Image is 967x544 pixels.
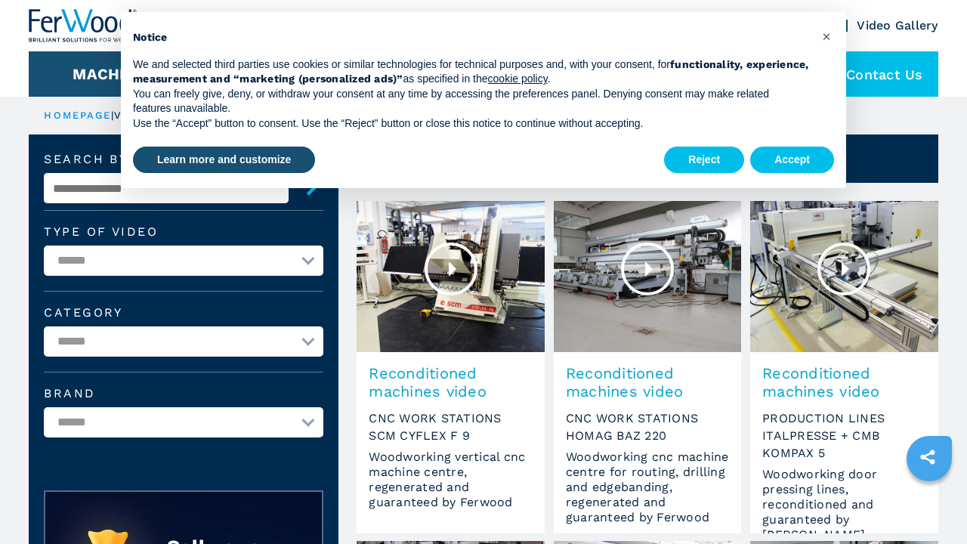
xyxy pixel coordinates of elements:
button: Accept [750,147,834,174]
p: We and selected third parties use cookies or similar technologies for technical purposes and, wit... [133,57,810,87]
img: Reconditioned machines video [750,201,938,352]
span: Reconditioned machines video [369,364,532,400]
iframe: Chat [903,476,956,533]
a: cookie policy [488,73,548,85]
button: Learn more and customize [133,147,315,174]
button: Close this notice [814,24,839,48]
p: You can freely give, deny, or withdraw your consent at any time by accessing the preferences pane... [133,87,810,116]
label: Search by text [44,153,289,165]
span: CNC WORK STATIONS [566,410,729,427]
strong: functionality, experience, measurement and “marketing (personalized ads)” [133,58,809,85]
button: Reject [664,147,744,174]
label: Type of video [44,226,323,238]
label: Category [44,307,323,319]
span: Reconditioned machines video [566,364,729,400]
img: Reconditioned machines video [357,201,544,352]
span: Woodworking door pressing lines, reconditioned and guaranteed by [PERSON_NAME] [762,467,925,542]
img: Reconditioned machines video [554,201,741,352]
span: × [822,27,831,45]
div: Contact us [808,51,938,97]
span: PRODUCTION LINES [762,410,925,427]
a: Video Gallery [857,18,938,32]
h2: Notice [133,30,810,45]
a: sharethis [909,438,947,476]
p: Use the “Accept” button to consent. Use the “Reject” button or close this notice to continue with... [133,116,810,131]
label: Brand [44,388,323,400]
a: HOMEPAGE [44,110,111,121]
span: HOMAG BAZ 220 [566,427,729,444]
span: CNC WORK STATIONS [369,410,532,427]
span: Reconditioned machines video [762,364,925,400]
span: Woodworking cnc machine centre for routing, drilling and edgebanding, regenerated and guaranteed ... [566,450,729,525]
button: Machines [73,65,156,83]
span: Woodworking vertical cnc machine centre, regenerated and guaranteed by Ferwood [369,450,532,510]
span: ITALPRESSE + CMB KOMPAX 5 [762,427,925,462]
span: SCM CYFLEX F 9 [369,427,532,444]
img: Ferwood [29,9,137,42]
